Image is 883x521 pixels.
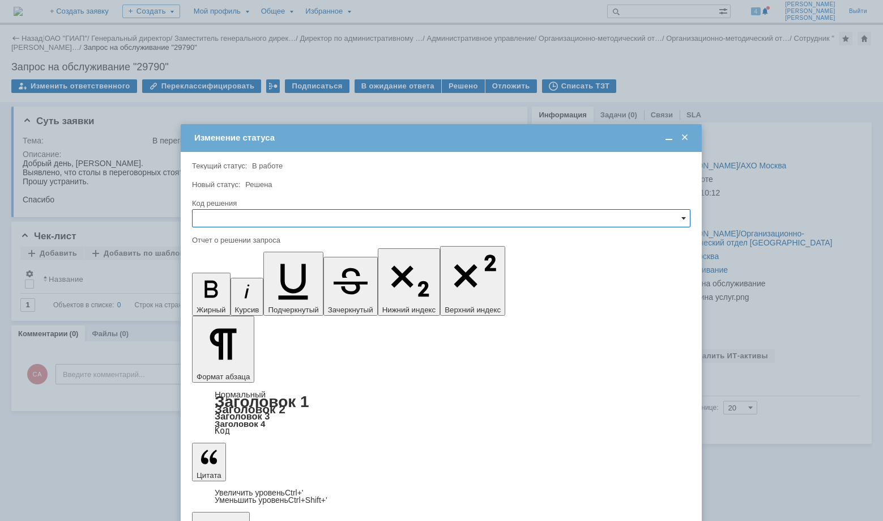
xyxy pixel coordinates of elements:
button: Подчеркнутый [263,252,323,316]
button: Зачеркнутый [323,257,378,316]
span: Формат абзаца [197,372,250,381]
button: Цитата [192,443,226,481]
div: Отчет о решении запроса [192,236,688,244]
button: Нижний индекс [378,248,441,316]
a: Заголовок 2 [215,403,285,416]
a: Заголовок 3 [215,411,270,421]
label: Новый статус: [192,180,241,189]
span: Нижний индекс [382,306,436,314]
span: Курсив [235,306,259,314]
a: Заголовок 1 [215,393,309,410]
a: Заголовок 4 [215,419,265,429]
span: Решена [245,180,272,189]
span: Цитата [197,471,221,480]
div: Цитата [192,489,690,504]
a: Код [215,426,230,436]
span: Свернуть (Ctrl + M) [663,133,675,143]
span: Подчеркнутый [268,306,318,314]
label: Текущий статус: [192,162,247,170]
span: Верхний индекс [445,306,501,314]
span: В работе [252,162,283,170]
div: Код решения [192,200,688,207]
button: Курсив [231,278,264,316]
button: Верхний индекс [440,246,505,316]
div: Изменение статуса [194,133,690,143]
a: Increase [215,488,304,497]
span: Закрыть [679,133,690,143]
a: Decrease [215,495,327,505]
a: Нормальный [215,389,266,399]
span: Жирный [197,306,226,314]
span: Ctrl+' [285,488,304,497]
span: Ctrl+Shift+' [288,495,327,505]
div: Формат абзаца [192,391,690,435]
button: Жирный [192,273,231,316]
button: Формат абзаца [192,316,254,383]
span: Зачеркнутый [328,306,373,314]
